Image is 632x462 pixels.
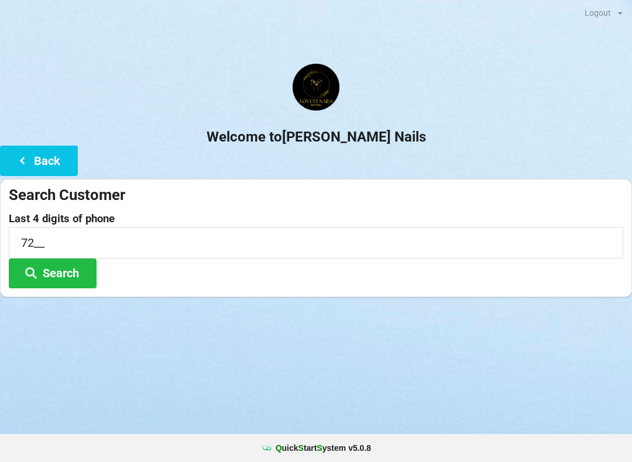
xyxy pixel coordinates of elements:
div: Logout [585,9,611,17]
span: S [317,443,322,453]
b: uick tart ystem v 5.0.8 [276,442,371,454]
span: S [298,443,304,453]
button: Search [9,258,97,288]
img: favicon.ico [261,442,273,454]
div: Search Customer [9,185,623,205]
input: 0000 [9,227,623,258]
span: Q [276,443,282,453]
label: Last 4 digits of phone [9,213,623,225]
img: Lovett1.png [293,64,339,111]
